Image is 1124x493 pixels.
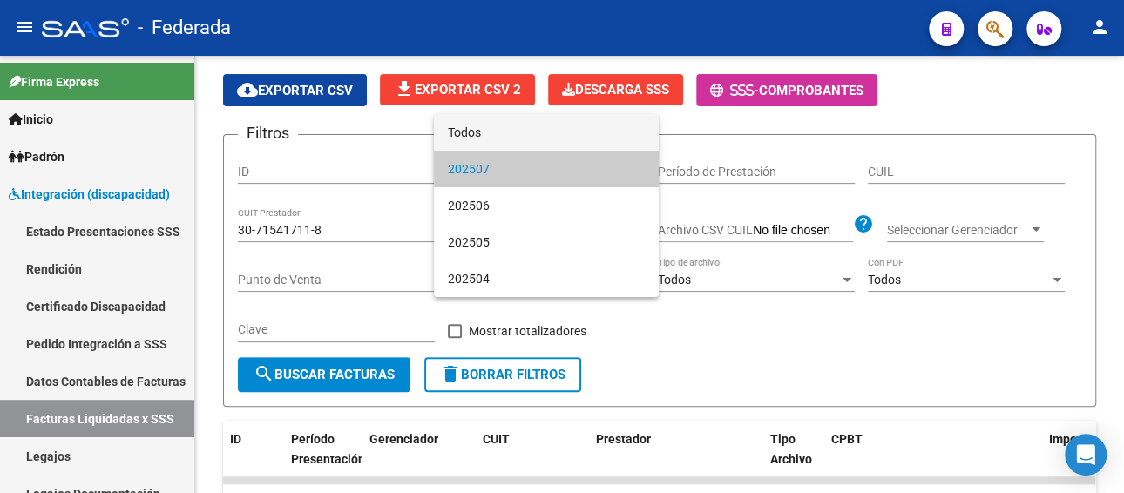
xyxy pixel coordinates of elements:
span: 202505 [448,224,645,260]
div: Open Intercom Messenger [1065,434,1107,476]
span: 202506 [448,187,645,224]
span: 202504 [448,260,645,297]
span: 202507 [448,151,645,187]
span: Todos [448,114,645,151]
